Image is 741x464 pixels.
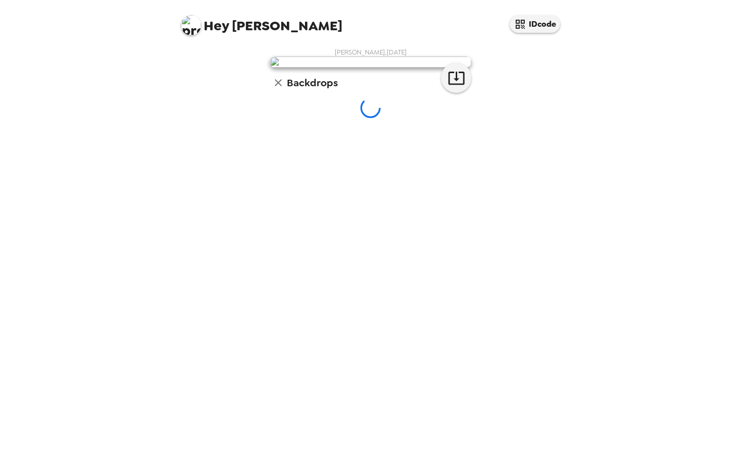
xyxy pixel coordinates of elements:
p: Preparing backdrops. This may take a minute. [179,118,562,144]
h6: Backdrops [287,75,338,91]
button: IDcode [510,15,560,33]
img: profile pic [181,15,201,35]
span: [PERSON_NAME] [181,10,342,33]
span: [PERSON_NAME] , [DATE] [335,48,407,56]
span: Hey [204,17,229,35]
img: user [270,56,471,68]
